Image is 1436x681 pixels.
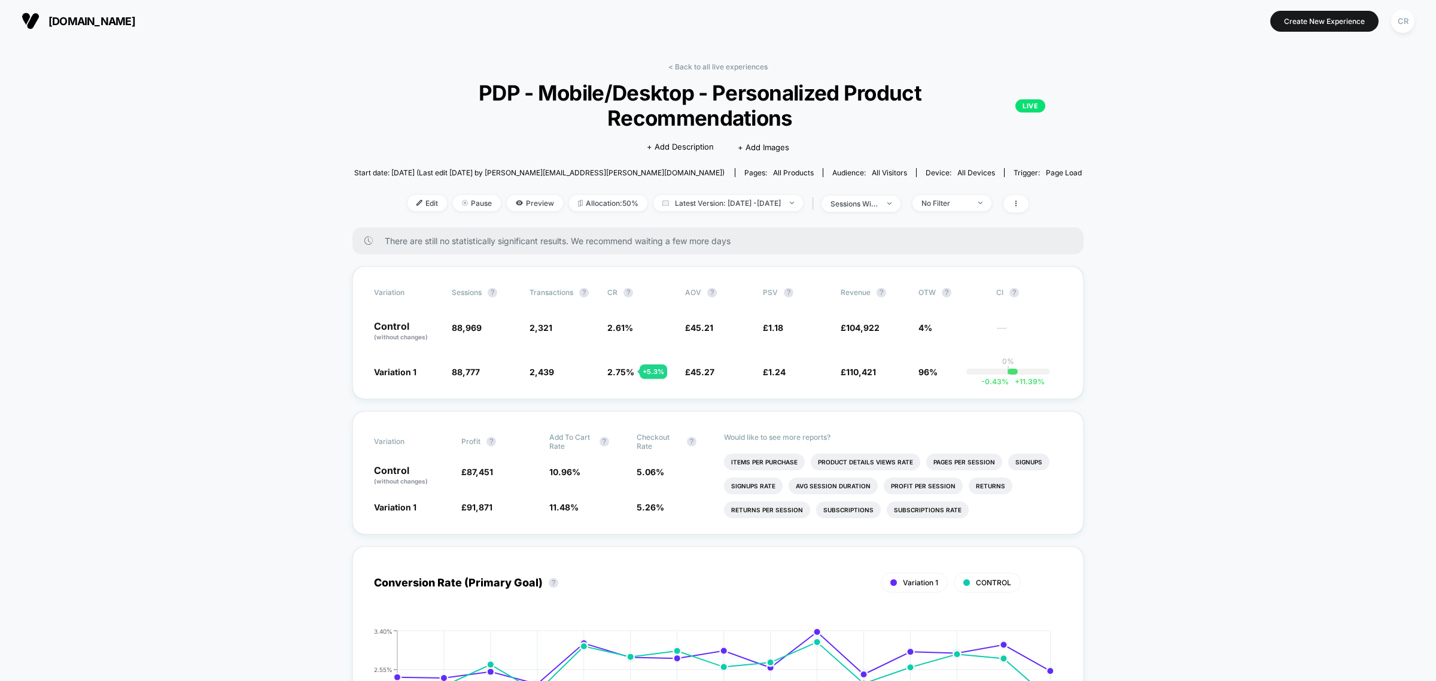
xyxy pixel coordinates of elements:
[877,288,886,297] button: ?
[811,454,920,470] li: Product Details Views Rate
[374,478,428,485] span: (without changes)
[685,288,701,297] span: AOV
[707,288,717,297] button: ?
[846,323,880,333] span: 104,922
[452,323,482,333] span: 88,969
[374,433,440,451] span: Variation
[738,142,789,152] span: + Add Images
[461,467,493,477] span: £
[549,578,558,588] button: ?
[1007,366,1009,375] p: |
[921,199,969,208] div: No Filter
[549,502,579,512] span: 11.48 %
[996,324,1062,342] span: ---
[640,364,667,379] div: + 5.3 %
[816,501,881,518] li: Subscriptions
[1002,357,1014,366] p: 0%
[830,199,878,208] div: sessions with impression
[789,478,878,494] li: Avg Session Duration
[744,168,814,177] div: Pages:
[467,502,492,512] span: 91,871
[391,80,1046,130] span: PDP - Mobile/Desktop - Personalized Product Recommendations
[841,323,880,333] span: £
[1015,99,1045,113] p: LIVE
[453,195,501,211] span: Pause
[918,288,984,297] span: OTW
[872,168,907,177] span: All Visitors
[763,323,783,333] span: £
[784,288,793,297] button: ?
[957,168,995,177] span: all devices
[467,467,493,477] span: 87,451
[530,367,554,377] span: 2,439
[488,288,497,297] button: ?
[724,433,1062,442] p: Would like to see more reports?
[832,168,907,177] div: Audience:
[374,627,393,634] tspan: 3.40%
[530,323,552,333] span: 2,321
[887,501,969,518] li: Subscriptions Rate
[1046,168,1082,177] span: Page Load
[768,367,786,377] span: 1.24
[653,195,803,211] span: Latest Version: [DATE] - [DATE]
[685,323,713,333] span: £
[407,195,447,211] span: Edit
[790,202,794,204] img: end
[846,367,876,377] span: 110,421
[374,321,440,342] p: Control
[841,288,871,297] span: Revenue
[724,454,805,470] li: Items Per Purchase
[374,665,393,673] tspan: 2.55%
[637,502,664,512] span: 5.26 %
[690,323,713,333] span: 45.21
[903,578,938,587] span: Variation 1
[1014,168,1082,177] div: Trigger:
[1009,377,1045,386] span: 11.39 %
[549,467,580,477] span: 10.96 %
[452,288,482,297] span: Sessions
[607,367,634,377] span: 2.75 %
[374,288,440,297] span: Variation
[461,437,480,446] span: Profit
[1009,288,1019,297] button: ?
[569,195,647,211] span: Allocation: 50%
[1391,10,1414,33] div: CR
[354,168,725,177] span: Start date: [DATE] (Last edit [DATE] by [PERSON_NAME][EMAIL_ADDRESS][PERSON_NAME][DOMAIN_NAME])
[647,141,714,153] span: + Add Description
[1270,11,1379,32] button: Create New Experience
[978,202,982,204] img: end
[724,478,783,494] li: Signups Rate
[926,454,1002,470] li: Pages Per Session
[773,168,814,177] span: all products
[969,478,1012,494] li: Returns
[374,466,449,486] p: Control
[763,367,786,377] span: £
[486,437,496,446] button: ?
[578,200,583,206] img: rebalance
[416,200,422,206] img: edit
[1008,454,1049,470] li: Signups
[1015,377,1020,386] span: +
[530,288,573,297] span: Transactions
[724,501,810,518] li: Returns Per Session
[22,12,39,30] img: Visually logo
[374,333,428,340] span: (without changes)
[687,437,696,446] button: ?
[18,11,139,31] button: [DOMAIN_NAME]
[48,15,135,28] span: [DOMAIN_NAME]
[579,288,589,297] button: ?
[1388,9,1418,34] button: CR
[841,367,876,377] span: £
[884,478,963,494] li: Profit Per Session
[690,367,714,377] span: 45.27
[385,236,1060,246] span: There are still no statistically significant results. We recommend waiting a few more days
[507,195,563,211] span: Preview
[374,367,416,377] span: Variation 1
[452,367,480,377] span: 88,777
[763,288,778,297] span: PSV
[600,437,609,446] button: ?
[461,502,492,512] span: £
[918,367,938,377] span: 96%
[374,502,416,512] span: Variation 1
[916,168,1004,177] span: Device:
